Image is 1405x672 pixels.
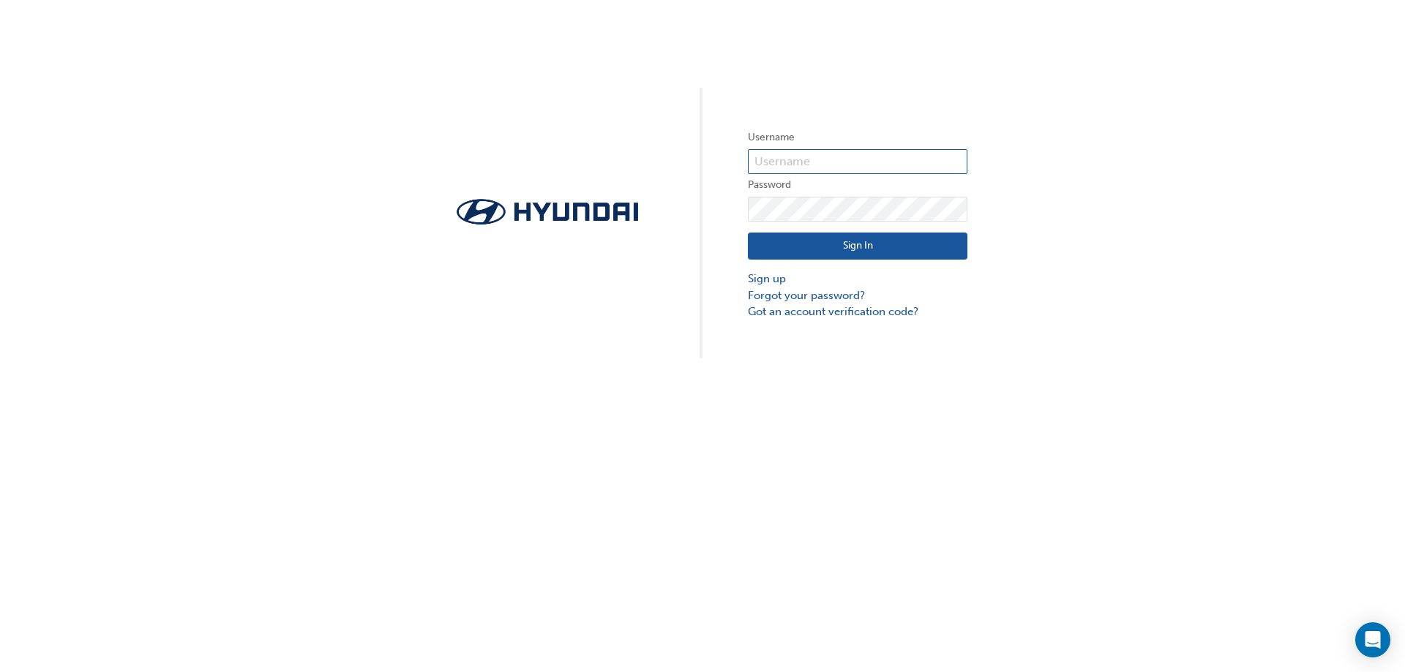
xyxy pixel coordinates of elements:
input: Username [748,149,967,174]
button: Sign In [748,233,967,260]
label: Username [748,129,967,146]
a: Forgot your password? [748,287,967,304]
label: Password [748,176,967,194]
a: Got an account verification code? [748,303,967,320]
img: Trak [438,195,657,229]
a: Sign up [748,271,967,287]
div: Open Intercom Messenger [1355,622,1390,657]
